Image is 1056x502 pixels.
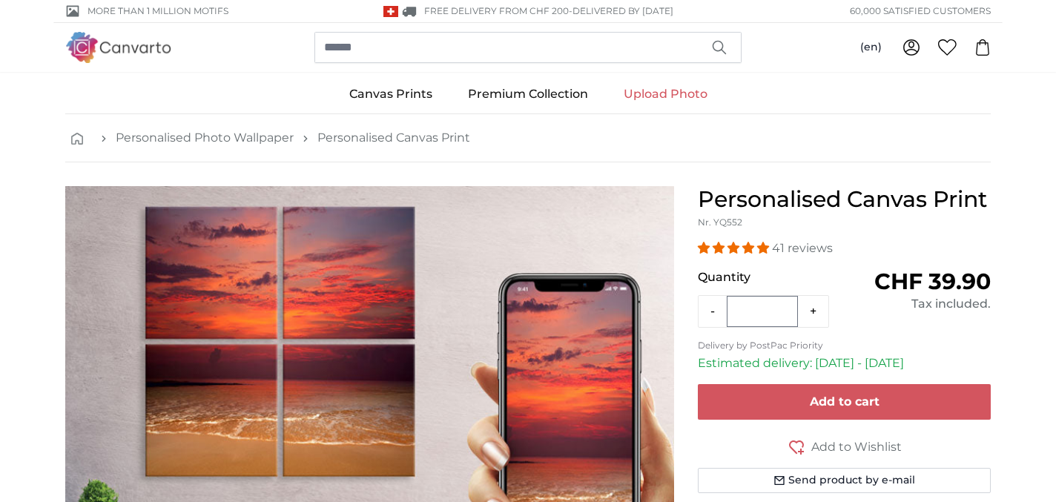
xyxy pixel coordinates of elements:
a: Canvas Prints [331,75,450,113]
span: 4.98 stars [698,241,772,255]
button: - [699,297,727,326]
p: Delivery by PostPac Priority [698,340,991,351]
span: FREE delivery from CHF 200 [424,5,569,16]
span: - [569,5,673,16]
div: Tax included. [845,295,991,313]
button: Add to Wishlist [698,437,991,456]
p: Estimated delivery: [DATE] - [DATE] [698,354,991,372]
span: 60,000 satisfied customers [850,4,991,18]
a: Personalised Photo Wallpaper [116,129,294,147]
h1: Personalised Canvas Print [698,186,991,213]
button: (en) [848,34,894,61]
span: Add to Wishlist [811,438,902,456]
nav: breadcrumbs [65,114,991,162]
a: Upload Photo [606,75,725,113]
a: Personalised Canvas Print [317,129,470,147]
button: Send product by e-mail [698,468,991,493]
img: Canvarto [65,32,172,62]
img: Switzerland [383,6,398,17]
span: 41 reviews [772,241,833,255]
span: CHF 39.90 [874,268,991,295]
button: + [798,297,828,326]
span: Delivered by [DATE] [572,5,673,16]
a: Premium Collection [450,75,606,113]
button: Add to cart [698,384,991,420]
p: Quantity [698,268,844,286]
span: Add to cart [810,394,880,409]
span: More than 1 million motifs [88,4,228,18]
span: Nr. YQ552 [698,217,742,228]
